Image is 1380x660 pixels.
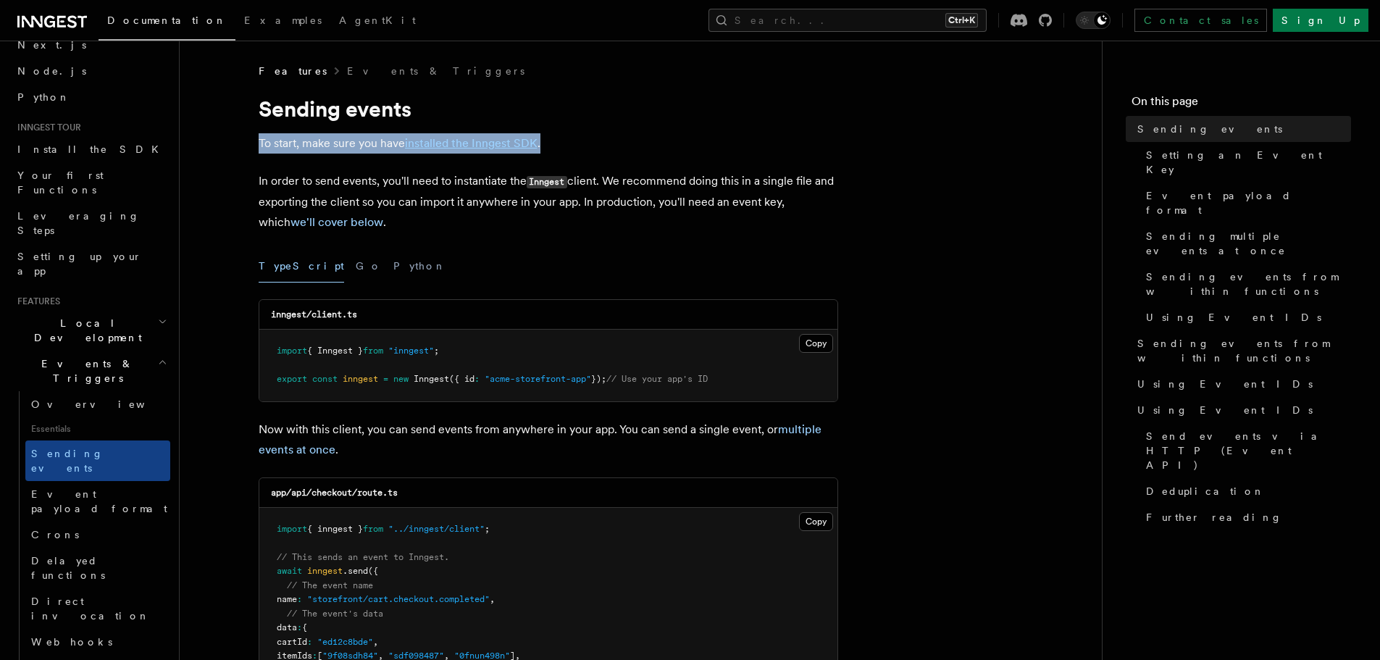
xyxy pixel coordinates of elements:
span: "acme-storefront-app" [485,374,591,384]
kbd: Ctrl+K [945,13,978,28]
a: Crons [25,522,170,548]
span: = [383,374,388,384]
span: Your first Functions [17,170,104,196]
span: // The event's data [287,609,383,619]
span: Using Event IDs [1137,377,1313,391]
span: , [490,594,495,604]
span: Using Event IDs [1137,403,1313,417]
a: Delayed functions [25,548,170,588]
span: "ed12c8bde" [317,637,373,647]
a: Leveraging Steps [12,203,170,243]
a: Documentation [99,4,235,41]
span: import [277,346,307,356]
span: Essentials [25,417,170,440]
span: // Use your app's ID [606,374,708,384]
span: Python [17,91,70,103]
span: "../inngest/client" [388,524,485,534]
span: Setting up your app [17,251,142,277]
span: }); [591,374,606,384]
span: data [277,622,297,632]
a: Event payload format [1140,183,1351,223]
button: TypeScript [259,250,344,283]
span: Deduplication [1146,484,1265,498]
span: Sending multiple events at once [1146,229,1351,258]
button: Local Development [12,310,170,351]
span: ({ id [449,374,474,384]
span: ; [485,524,490,534]
span: Send events via HTTP (Event API) [1146,429,1351,472]
a: Further reading [1140,504,1351,530]
span: inngest [307,566,343,576]
button: Copy [799,512,833,531]
a: Deduplication [1140,478,1351,504]
a: Setting an Event Key [1140,142,1351,183]
span: : [297,594,302,604]
a: Events & Triggers [347,64,524,78]
span: Leveraging Steps [17,210,140,236]
button: Toggle dark mode [1076,12,1111,29]
span: name [277,594,297,604]
code: app/api/checkout/route.ts [271,488,398,498]
span: Delayed functions [31,555,105,581]
a: Contact sales [1134,9,1267,32]
span: "storefront/cart.checkout.completed" [307,594,490,604]
span: Sending events from within functions [1137,336,1351,365]
button: Search...Ctrl+K [708,9,987,32]
span: Setting an Event Key [1146,148,1351,177]
span: { inngest } [307,524,363,534]
span: Examples [244,14,322,26]
a: Sending multiple events at once [1140,223,1351,264]
span: , [373,637,378,647]
a: Sending events from within functions [1140,264,1351,304]
span: // This sends an event to Inngest. [277,552,449,562]
span: ({ [368,566,378,576]
a: Sending events [1132,116,1351,142]
span: export [277,374,307,384]
span: Event payload format [31,488,167,514]
a: Using Event IDs [1140,304,1351,330]
span: Inngest [414,374,449,384]
span: Local Development [12,316,158,345]
a: Examples [235,4,330,39]
span: Overview [31,398,180,410]
a: Send events via HTTP (Event API) [1140,423,1351,478]
span: Direct invocation [31,596,150,622]
span: Sending events [31,448,104,474]
a: installed the Inngest SDK [405,136,538,150]
a: Direct invocation [25,588,170,629]
span: await [277,566,302,576]
span: : [474,374,480,384]
span: Sending events from within functions [1146,270,1351,298]
span: inngest [343,374,378,384]
a: Webhooks [25,629,170,655]
span: Using Event IDs [1146,310,1321,325]
a: Your first Functions [12,162,170,203]
a: Python [12,84,170,110]
button: Go [356,250,382,283]
a: Install the SDK [12,136,170,162]
span: "inngest" [388,346,434,356]
a: AgentKit [330,4,425,39]
span: Events & Triggers [12,356,158,385]
p: To start, make sure you have . [259,133,838,154]
span: Inngest tour [12,122,81,133]
a: Sending events [25,440,170,481]
span: ; [434,346,439,356]
p: In order to send events, you'll need to instantiate the client. We recommend doing this in a sing... [259,171,838,233]
a: Using Event IDs [1132,397,1351,423]
span: { [302,622,307,632]
span: Documentation [107,14,227,26]
span: Features [12,296,60,307]
span: const [312,374,338,384]
a: Setting up your app [12,243,170,284]
code: inngest/client.ts [271,309,357,319]
span: Further reading [1146,510,1282,525]
a: multiple events at once [259,422,821,456]
a: Sending events from within functions [1132,330,1351,371]
span: // The event name [287,580,373,590]
button: Python [393,250,446,283]
span: Webhooks [31,636,112,648]
span: Event payload format [1146,188,1351,217]
span: Next.js [17,39,86,51]
a: Node.js [12,58,170,84]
